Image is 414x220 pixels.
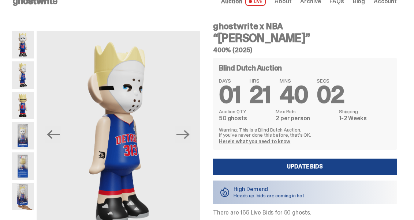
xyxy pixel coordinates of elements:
h4: ghostwrite x NBA [213,22,397,31]
img: Eminem_NBA_400_13.png [12,152,34,180]
p: Warning: This is a Blind Dutch Auction. If you’ve never done this before, that’s OK. [219,127,391,137]
span: SECS [317,78,344,83]
h5: 400% (2025) [213,47,397,53]
h4: Blind Dutch Auction [219,64,282,72]
span: 21 [250,80,271,110]
dd: 2 per person [276,115,335,121]
span: MINS [280,78,308,83]
h3: “[PERSON_NAME]” [213,32,397,44]
button: Previous [45,126,61,143]
dt: Shipping [339,109,391,114]
dt: Max Bids [276,109,335,114]
a: Here's what you need to know [219,138,290,145]
img: Copy%20of%20Eminem_NBA_400_1.png [12,31,34,58]
dd: 50 ghosts [219,115,271,121]
dt: Auction QTY [219,109,271,114]
span: 40 [280,80,308,110]
p: Heads up: bids are coming in hot [234,193,304,198]
img: Eminem_NBA_400_12.png [12,122,34,149]
img: eminem%20scale.png [12,183,34,210]
span: HRS [250,78,271,83]
img: Copy%20of%20Eminem_NBA_400_6.png [12,92,34,119]
span: DAYS [219,78,241,83]
p: High Demand [234,186,304,192]
span: 01 [219,80,241,110]
p: There are 165 Live Bids for 50 ghosts. [213,210,397,216]
dd: 1-2 Weeks [339,115,391,121]
button: Next [175,126,191,143]
a: Update Bids [213,159,397,175]
img: Copy%20of%20Eminem_NBA_400_3.png [12,61,34,89]
span: 02 [317,80,344,110]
